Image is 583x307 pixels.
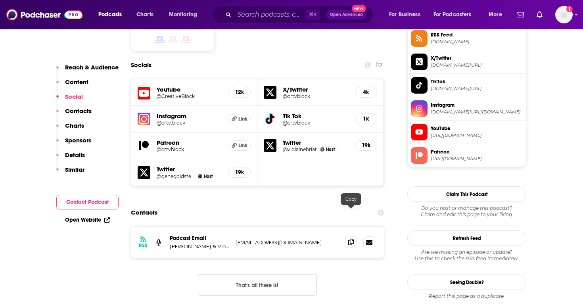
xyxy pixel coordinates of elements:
span: Do you host or manage this podcast? [407,205,526,211]
button: Content [56,78,88,93]
a: Show notifications dropdown [514,8,527,21]
a: @genegoldstein [157,173,195,179]
h5: 4k [362,89,370,96]
svg: Add a profile image [566,6,573,12]
p: Details [65,151,85,159]
h5: X/Twitter [283,86,349,93]
h5: 12k [235,89,244,96]
span: X/Twitter [431,55,523,62]
span: https://www.patreon.com/crtvblock [431,156,523,162]
img: User Profile [555,6,573,23]
p: Social [65,93,83,100]
input: Search podcasts, credits, & more... [234,8,305,21]
a: Link [228,114,251,124]
button: Contacts [56,107,92,122]
button: Open AdvancedNew [326,10,366,19]
h5: Twitter [283,139,349,146]
h5: Tik Tok [283,112,349,120]
span: Instagram [431,102,523,109]
p: Sponsors [65,136,91,144]
button: open menu [483,8,512,21]
a: @crtvblock [157,146,222,152]
h5: 19k [235,169,244,176]
span: YouTube [431,125,523,132]
p: [PERSON_NAME] & Violaine Briat [170,243,229,250]
h5: Patreon [157,139,222,146]
h5: Instagram [157,112,222,120]
a: Charts [131,8,158,21]
img: Violaine Briat [320,147,324,152]
span: Open Advanced [330,13,363,17]
a: @crtv.block [157,120,222,126]
button: open menu [163,8,207,21]
span: Link [238,116,247,122]
a: YouTube[URL][DOMAIN_NAME] [411,124,523,140]
a: TikTok[DOMAIN_NAME][URL] [411,77,523,94]
button: Refresh Feed [407,230,526,246]
button: Sponsors [56,136,91,151]
div: Claim and edit this page to your liking. [407,205,526,218]
a: RSS Feed[DOMAIN_NAME] [411,30,523,47]
button: Details [56,151,85,166]
button: Reach & Audience [56,63,119,78]
span: Logged in as redsetterpr [555,6,573,23]
a: Seeing Double? [407,274,526,290]
button: open menu [93,8,132,21]
p: Content [65,78,88,86]
span: https://www.youtube.com/@CreativeBlock [431,132,523,138]
button: Show profile menu [555,6,573,23]
a: @crtvblock [283,120,349,126]
span: Host [204,174,213,179]
div: Are we missing an episode or update? Use this to check the RSS feed immediately. [407,249,526,262]
h3: RSS [139,242,148,249]
a: Open Website [65,217,110,223]
a: Link [228,140,251,151]
span: Monitoring [169,9,197,20]
span: Link [238,142,247,149]
p: Charts [65,122,84,129]
span: Podcasts [98,9,122,20]
span: RSS Feed [431,31,523,38]
img: iconImage [138,113,150,125]
button: Claim This Podcast [407,186,526,202]
span: ⌘ K [305,10,320,20]
p: Contacts [65,107,92,115]
p: Reach & Audience [65,63,119,71]
button: Contact Podcast [56,195,119,209]
span: Host [326,147,335,152]
div: Search podcasts, credits, & more... [220,6,381,24]
p: Similar [65,166,84,173]
a: @crtvblock [283,93,349,99]
span: twitter.com/crtvblock [431,62,523,68]
span: New [352,5,366,12]
a: @CreativeBlock [157,93,222,99]
a: X/Twitter[DOMAIN_NAME][URL] [411,54,523,70]
button: open menu [384,8,430,21]
span: For Podcasters [433,9,472,20]
span: TikTok [431,78,523,85]
button: Charts [56,122,84,136]
h5: 19k [362,142,370,149]
p: Podcast Email [170,235,229,242]
img: Gene Goldstein [198,174,202,178]
button: Social [56,93,83,107]
img: Podchaser - Follow, Share and Rate Podcasts [6,7,82,22]
p: [EMAIL_ADDRESS][DOMAIN_NAME] [236,239,339,246]
button: Similar [56,166,84,180]
button: open menu [428,8,483,21]
a: @violainebriat [283,146,317,152]
a: Show notifications dropdown [533,8,546,21]
div: Copy [341,193,361,205]
span: Patreon [431,148,523,155]
h2: Socials [131,58,152,73]
h5: Twitter [157,165,222,173]
span: Charts [136,9,153,20]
